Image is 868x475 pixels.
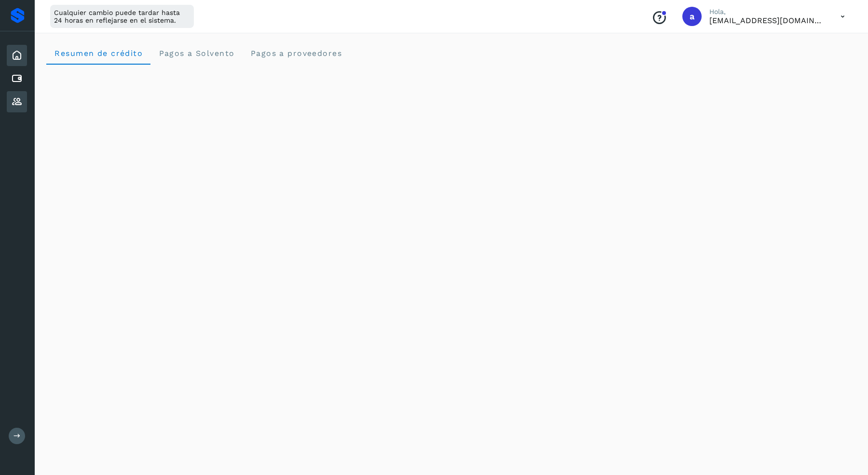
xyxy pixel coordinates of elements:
span: Pagos a Solvento [158,49,234,58]
p: Hola, [709,8,825,16]
span: Resumen de crédito [54,49,143,58]
div: Inicio [7,45,27,66]
span: Pagos a proveedores [250,49,342,58]
div: Proveedores [7,91,27,112]
div: Cualquier cambio puede tardar hasta 24 horas en reflejarse en el sistema. [50,5,194,28]
div: Cuentas por pagar [7,68,27,89]
p: administracion1@mablo.mx [709,16,825,25]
